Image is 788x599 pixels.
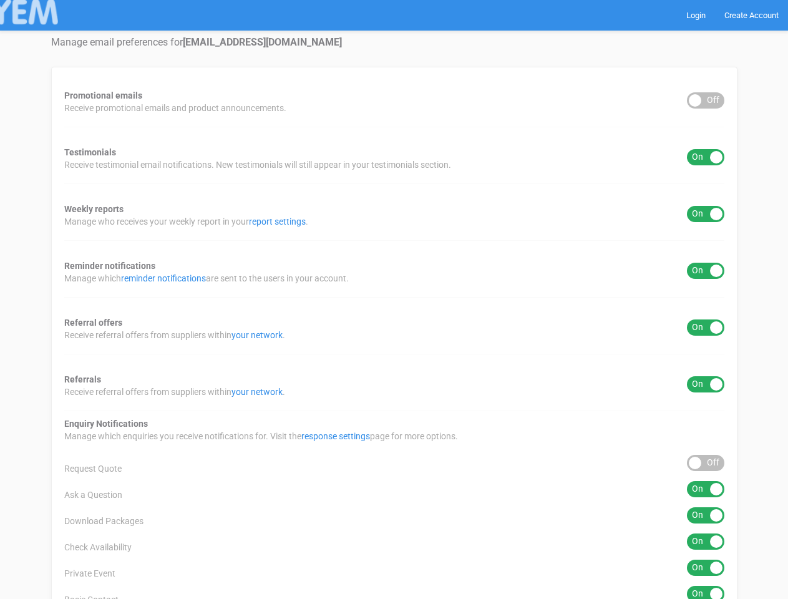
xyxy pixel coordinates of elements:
[64,261,155,271] strong: Reminder notifications
[231,330,283,340] a: your network
[64,567,115,580] span: Private Event
[64,318,122,328] strong: Referral offers
[51,37,737,48] h4: Manage email preferences for
[121,273,206,283] a: reminder notifications
[301,431,370,441] a: response settings
[64,430,458,442] span: Manage which enquiries you receive notifications for. Visit the page for more options.
[64,329,285,341] span: Receive referral offers from suppliers within .
[64,541,132,553] span: Check Availability
[64,419,148,429] strong: Enquiry Notifications
[249,217,306,226] a: report settings
[64,374,101,384] strong: Referrals
[64,215,308,228] span: Manage who receives your weekly report in your .
[64,158,451,171] span: Receive testimonial email notifications. New testimonials will still appear in your testimonials ...
[64,489,122,501] span: Ask a Question
[64,515,143,527] span: Download Packages
[64,102,286,114] span: Receive promotional emails and product announcements.
[183,36,342,48] strong: [EMAIL_ADDRESS][DOMAIN_NAME]
[64,147,116,157] strong: Testimonials
[64,386,285,398] span: Receive referral offers from suppliers within .
[64,90,142,100] strong: Promotional emails
[64,272,349,285] span: Manage which are sent to the users in your account.
[64,462,122,475] span: Request Quote
[231,387,283,397] a: your network
[64,204,124,214] strong: Weekly reports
